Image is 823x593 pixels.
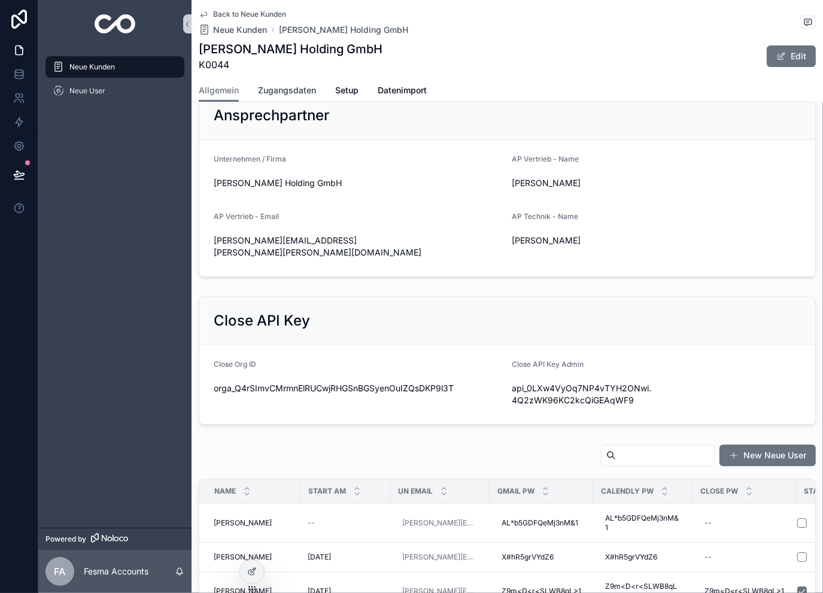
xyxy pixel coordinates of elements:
[45,56,184,78] a: Neue Kunden
[199,24,267,36] a: Neue Kunden
[199,84,239,96] span: Allgemein
[704,518,712,528] div: --
[214,177,503,189] span: [PERSON_NAME] Holding GmbH
[214,552,293,562] a: [PERSON_NAME]
[700,486,738,496] span: Close Pw
[512,382,652,406] span: api_0LXw4VyOq7NP4vTYH2ONwi.4Q2zWK96KC2kcQiGEAqWF9
[502,552,554,562] span: X#hR5grVYdZ6
[308,518,315,528] span: --
[700,548,789,567] a: --
[605,513,681,533] span: AL*b5GDFQeMj3nM&1
[214,486,236,496] span: Name
[258,84,316,96] span: Zugangsdaten
[397,513,482,533] a: [PERSON_NAME][EMAIL_ADDRESS][PERSON_NAME][PERSON_NAME][DOMAIN_NAME][PERSON_NAME]
[214,235,503,259] span: [PERSON_NAME][EMAIL_ADDRESS][PERSON_NAME][PERSON_NAME][DOMAIN_NAME]
[335,80,359,104] a: Setup
[213,10,286,19] span: Back to Neue Kunden
[378,80,427,104] a: Datenimport
[512,212,579,221] span: AP Technik - Name
[214,106,329,125] h2: Ansprechpartner
[378,84,427,96] span: Datenimport
[605,552,657,562] span: X#hR5grVYdZ6
[402,552,478,562] a: [PERSON_NAME][EMAIL_ADDRESS][PERSON_NAME][DOMAIN_NAME][PERSON_NAME]
[199,41,382,57] h1: [PERSON_NAME] Holding GmbH
[45,534,86,544] span: Powered by
[512,177,652,189] span: [PERSON_NAME]
[214,518,272,528] span: [PERSON_NAME]
[719,445,816,466] button: New Neue User
[497,486,535,496] span: Gmail Pw
[767,45,816,67] button: Edit
[308,552,331,562] span: [DATE]
[214,212,279,221] span: AP Vertrieb - Email
[258,80,316,104] a: Zugangsdaten
[497,513,586,533] a: AL*b5GDFQeMj3nM&1
[199,10,286,19] a: Back to Neue Kunden
[69,86,105,96] span: Neue User
[38,48,192,117] div: scrollable content
[308,518,383,528] a: --
[700,513,789,533] a: --
[512,360,584,369] span: Close API Key Admin
[199,80,239,102] a: Allgemein
[308,486,346,496] span: Start am
[398,486,433,496] span: UN Email
[84,565,148,577] p: Fesma Accounts
[213,24,267,36] span: Neue Kunden
[54,564,66,579] span: FA
[512,235,652,247] span: [PERSON_NAME]
[214,154,286,163] span: Unternehmen / Firma
[95,14,136,34] img: App logo
[214,382,503,394] span: orga_Q4rSImvCMrmnElRUCwjRHGSnBGSyenOuIZQsDKP9l3T
[308,552,383,562] a: [DATE]
[214,552,272,562] span: [PERSON_NAME]
[600,548,685,567] a: X#hR5grVYdZ6
[199,57,382,72] span: K0044
[335,84,359,96] span: Setup
[45,80,184,102] a: Neue User
[38,528,192,550] a: Powered by
[601,486,654,496] span: Calendly Pw
[512,154,579,163] span: AP Vertrieb - Name
[279,24,408,36] a: [PERSON_NAME] Holding GmbH
[214,360,256,369] span: Close Org ID
[214,518,293,528] a: [PERSON_NAME]
[600,509,685,537] a: AL*b5GDFQeMj3nM&1
[69,62,115,72] span: Neue Kunden
[502,518,578,528] span: AL*b5GDFQeMj3nM&1
[397,548,482,567] a: [PERSON_NAME][EMAIL_ADDRESS][PERSON_NAME][DOMAIN_NAME][PERSON_NAME]
[497,548,586,567] a: X#hR5grVYdZ6
[704,552,712,562] div: --
[214,311,310,330] h2: Close API Key
[402,518,478,528] a: [PERSON_NAME][EMAIL_ADDRESS][PERSON_NAME][PERSON_NAME][DOMAIN_NAME][PERSON_NAME]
